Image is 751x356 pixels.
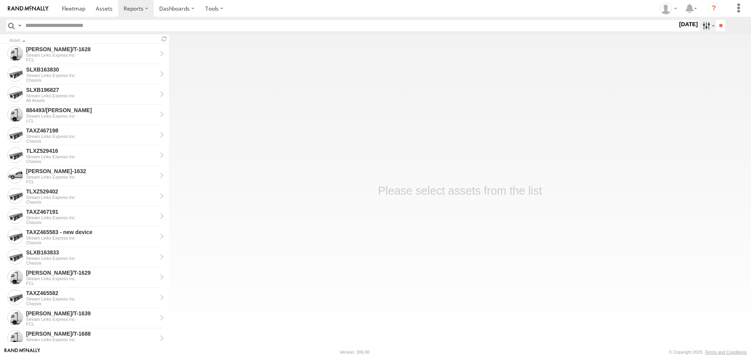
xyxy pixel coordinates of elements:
[26,276,157,281] div: Stream Links Express Inc
[26,154,157,159] div: Stream Links Express Inc
[26,179,157,184] div: FCL
[657,3,680,14] div: Randy West
[699,20,716,31] label: Search Filter Options
[26,240,157,245] div: Chassis
[8,6,49,11] img: rand-logo.svg
[26,310,157,317] div: FELIPE/T-1639 - View Asset History
[26,330,157,337] div: NELSON/T-1688 - View Asset History
[26,134,157,139] div: Stream Links Express Inc
[26,317,157,322] div: Stream Links Express Inc
[26,200,157,204] div: Chassis
[26,53,157,57] div: Stream Links Express Inc
[677,20,699,29] label: [DATE]
[26,269,157,276] div: ARMANDO/T-1629 - View Asset History
[4,348,40,356] a: Visit our Website
[26,78,157,82] div: Chassis
[26,127,157,134] div: TAXZ467198 - View Asset History
[26,118,157,123] div: LCL
[26,290,157,297] div: TAXZ465582 - View Asset History
[26,159,157,164] div: Chassis
[26,229,157,236] div: TAXZ465583 - new device - View Asset History
[26,147,157,154] div: TLXZ529416 - View Asset History
[26,261,157,265] div: Chassis
[26,107,157,114] div: 884493/RUDYS - View Asset History
[26,195,157,200] div: Stream Links Express Inc
[26,73,157,78] div: Stream Links Express Inc
[26,66,157,73] div: SLXB163830 - View Asset History
[26,93,157,98] div: Stream Links Express Inc
[26,215,157,220] div: Stream Links Express Inc
[705,350,747,354] a: Terms and Conditions
[26,168,157,175] div: FRANKLIN T-1632 - View Asset History
[26,297,157,301] div: Stream Links Express Inc
[26,322,157,326] div: FCL
[26,188,157,195] div: TLXZ529402 - View Asset History
[26,208,157,215] div: TAXZ467191 - View Asset History
[708,2,720,15] i: ?
[26,46,157,53] div: JUSTIN/T-1628 - View Asset History
[26,175,157,179] div: Stream Links Express Inc
[669,350,747,354] div: © Copyright 2025 -
[26,114,157,118] div: Stream Links Express Inc
[26,98,157,103] div: All Assets
[26,57,157,62] div: FCL
[26,220,157,225] div: Chassis
[16,20,23,31] label: Search Query
[26,236,157,240] div: Stream Links Express Inc
[26,249,157,256] div: SLXB163833 - View Asset History
[9,39,156,43] div: Click to Sort
[26,139,157,143] div: Chassis
[26,281,157,286] div: FCL
[26,256,157,261] div: Stream Links Express Inc
[26,337,157,342] div: Stream Links Express Inc
[26,86,157,93] div: SLXB196827 - View Asset History
[340,350,370,354] div: Version: 306.00
[26,301,157,306] div: Chassis
[160,35,169,43] span: Refresh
